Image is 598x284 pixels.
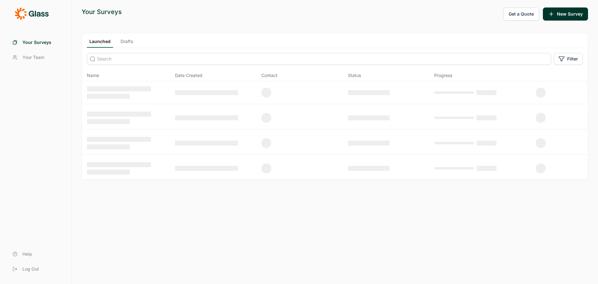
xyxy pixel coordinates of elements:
a: Drafts [118,38,135,48]
span: Filter [567,56,578,62]
span: Log Out [22,266,39,272]
span: Name [87,72,99,79]
span: Date Created [175,72,202,79]
div: Your Surveys [82,7,122,16]
button: New Survey [543,7,588,21]
span: Help [22,251,32,257]
div: Status [348,72,361,79]
input: Search [87,53,551,65]
button: Filter [554,53,583,65]
div: Progress [434,72,452,79]
a: Launched [87,38,113,48]
span: Your Surveys [22,39,51,46]
div: Contact [261,72,278,79]
button: Get a Quote [503,7,539,21]
span: Your Team [22,54,44,60]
